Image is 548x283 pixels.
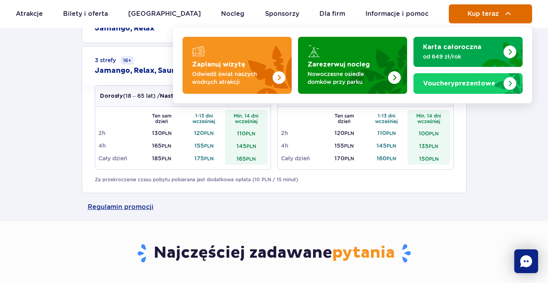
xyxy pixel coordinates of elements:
[160,93,192,99] strong: Nastolatek
[246,156,256,162] small: PLN
[365,110,408,127] th: 1-13 dni wcześniej
[183,37,292,94] a: Zaplanuj wizytę
[204,143,213,149] small: PLN
[204,130,213,136] small: PLN
[225,110,267,127] th: Min. 14 dni wcześniej
[423,44,481,50] strong: Karta całoroczna
[323,127,365,139] td: 120
[183,152,225,165] td: 175
[386,143,396,149] small: PLN
[308,61,370,68] strong: Zarezerwuj nocleg
[344,130,354,136] small: PLN
[319,4,345,23] a: Dla firm
[183,110,225,127] th: 1-13 dni wcześniej
[100,92,223,100] p: (18 – 65 lat) / (16 – 18 lat)
[408,127,450,139] td: 100
[323,152,365,165] td: 170
[246,131,255,137] small: PLN
[365,4,429,23] a: Informacje i pomoc
[408,139,450,152] td: 135
[423,80,495,87] strong: prezentowe
[429,131,438,137] small: PLN
[344,156,354,161] small: PLN
[423,53,500,61] p: od 649 zł/rok
[128,4,201,23] a: [GEOGRAPHIC_DATA]
[332,243,395,263] span: pytania
[265,4,299,23] a: Sponsorzy
[204,156,213,161] small: PLN
[162,156,171,161] small: PLN
[140,110,183,127] th: Ten sam dzień
[386,156,396,161] small: PLN
[95,56,134,65] small: 3 strefy
[63,4,108,23] a: Bilety i oferta
[413,73,523,94] a: Vouchery prezentowe
[192,70,269,86] p: Odwiedź świat naszych wodnych atrakcji
[323,110,365,127] th: Ten sam dzień
[16,4,43,23] a: Atrakcje
[365,139,408,152] td: 145
[365,152,408,165] td: 160
[246,143,256,149] small: PLN
[162,143,171,149] small: PLN
[95,24,154,33] h2: Jamango, Relax
[98,127,141,139] td: 2h
[88,243,461,264] h3: Najczęściej zadawane
[100,93,123,99] strong: Dorosły
[365,127,408,139] td: 110
[225,139,267,152] td: 145
[183,127,225,139] td: 120
[281,139,323,152] td: 4h
[413,37,523,67] a: Karta całoroczna
[192,61,245,68] strong: Zaplanuj wizytę
[140,139,183,152] td: 165
[429,143,438,149] small: PLN
[467,10,499,17] span: Kup teraz
[140,127,183,139] td: 130
[121,56,134,65] small: 16+
[344,143,354,149] small: PLN
[162,130,171,136] small: PLN
[423,80,455,87] span: Vouchery
[95,176,454,183] p: Za przekroczenie czasu pobytu pobierana jest dodatkowa opłata (10 PLN / 15 minut).
[298,37,407,94] a: Zarezerwuj nocleg
[140,152,183,165] td: 185
[183,139,225,152] td: 155
[98,152,141,165] td: Cały dzień
[281,127,323,139] td: 2h
[386,130,396,136] small: PLN
[225,152,267,165] td: 165
[429,156,438,162] small: PLN
[408,152,450,165] td: 150
[221,4,244,23] a: Nocleg
[281,152,323,165] td: Cały dzień
[225,127,267,139] td: 110
[98,139,141,152] td: 4h
[449,4,532,23] button: Kup teraz
[88,193,461,221] a: Regulamin promocji
[514,249,538,273] div: Chat
[95,66,191,76] h2: Jamango, Relax, Saunaria
[308,70,385,86] p: Nowoczesne osiedle domków przy parku
[323,139,365,152] td: 155
[408,110,450,127] th: Min. 14 dni wcześniej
